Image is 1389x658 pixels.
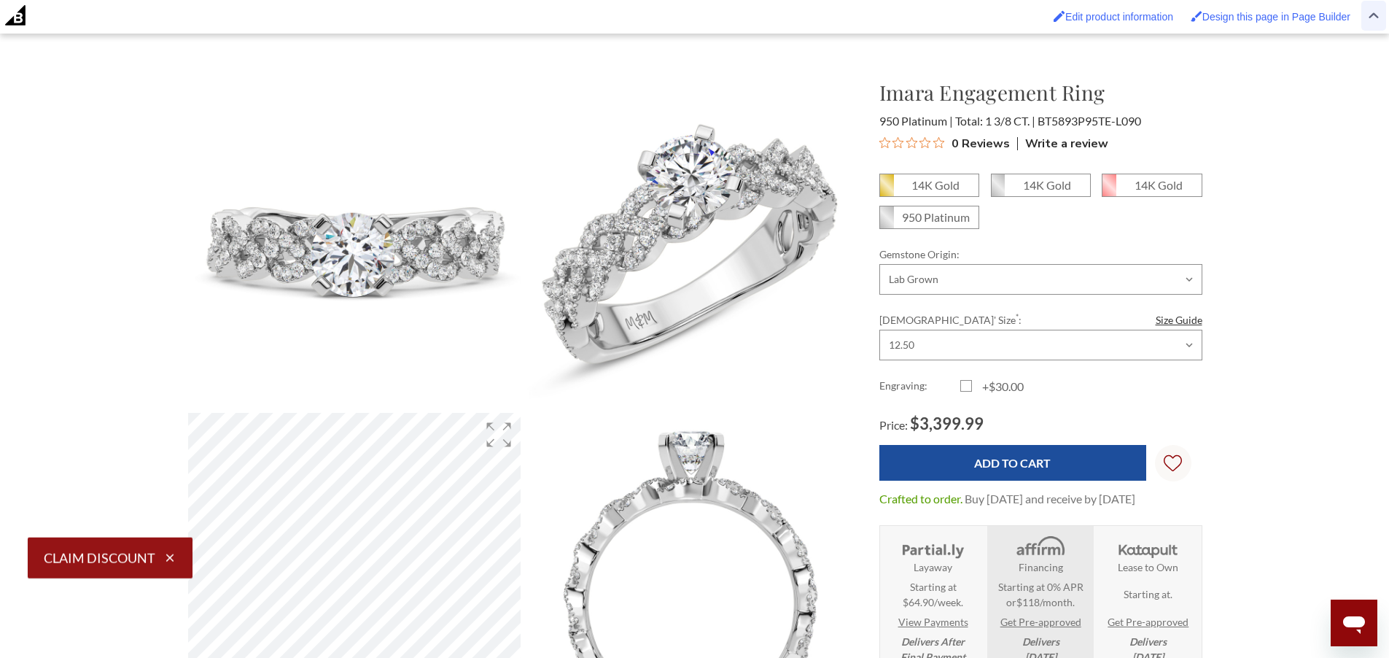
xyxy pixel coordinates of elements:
[1019,560,1063,575] strong: Financing
[879,312,1202,328] label: [DEMOGRAPHIC_DATA]' Size :
[1202,11,1350,23] span: Design this page in Page Builder
[1006,535,1074,560] img: Affirm
[1038,114,1141,128] span: BT5893P95TE-L090
[522,78,855,411] img: Photo of Imara 1 3/8 ct tw. Lab Grown Diamond Round Solitaire Engagement Ring 950 Platinum [BT589...
[1331,600,1377,646] iframe: Button to launch messaging window
[188,78,521,411] img: Photo of Imara 1 3/8 ct tw. Lab Grown Diamond Round Solitaire Engagement Ring 950 Platinum [BT589...
[879,77,1202,108] h1: Imara Engagement Ring
[1156,312,1202,328] a: Size Guide
[477,413,521,457] div: Enter fullscreen
[952,132,1010,154] span: 0 Reviews
[28,537,192,578] button: Claim Discount
[965,490,1135,508] dd: Buy [DATE] and receive by [DATE]
[960,378,1041,395] label: +$30.00
[1118,560,1178,575] strong: Lease to Own
[879,418,908,432] span: Price:
[1016,596,1040,608] span: $118
[880,206,978,228] span: 950 Platinum
[992,579,1089,610] span: Starting at 0% APR or /month.
[1017,137,1108,150] div: Write a review
[1155,445,1191,481] a: Wish Lists
[899,535,967,560] img: Layaway
[910,414,984,433] span: $3,399.99
[1164,409,1182,518] svg: Wish Lists
[992,174,1090,196] span: 14K White Gold
[955,114,1035,128] span: Total: 1 3/8 CT.
[911,178,960,192] em: 14K Gold
[902,210,970,224] em: 950 Platinum
[879,132,1010,154] button: Rated 0 out of 5 stars from 0 reviews. Jump to reviews.
[879,114,953,128] span: 950 Platinum
[1054,10,1065,22] img: Enabled brush for product edit
[880,174,978,196] span: 14K Yellow Gold
[1191,10,1202,22] img: Enabled brush for page builder edit.
[1108,614,1188,630] a: Get Pre-approved
[1023,178,1071,192] em: 14K Gold
[879,445,1146,481] input: Add to Cart
[1065,11,1173,23] span: Edit product information
[914,560,952,575] strong: Layaway
[903,579,963,610] span: Starting at $64.90/week.
[879,247,1202,262] label: Gemstone Origin:
[879,378,960,395] label: Engraving:
[1124,587,1172,602] span: Starting at .
[1114,535,1182,560] img: Katapult
[1102,174,1201,196] span: 14K Rose Gold
[1135,178,1183,192] em: 14K Gold
[1369,12,1379,19] img: Close Admin Bar
[1183,4,1358,30] a: Enabled brush for page builder edit. Design this page in Page Builder
[1000,614,1081,630] a: Get Pre-approved
[898,614,968,630] a: View Payments
[879,490,962,508] dt: Crafted to order.
[1046,4,1180,30] a: Enabled brush for product edit Edit product information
